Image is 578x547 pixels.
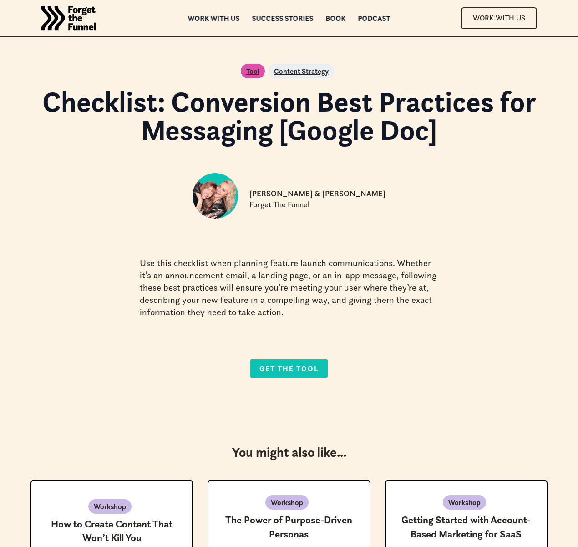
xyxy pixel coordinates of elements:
p: Workshop [271,497,303,508]
p: Workshop [448,497,481,508]
h3: How to Create Content That Won’t Kill You [46,517,177,546]
a: Get the Tool [250,359,328,378]
p: [PERSON_NAME] & [PERSON_NAME] [249,189,385,199]
p: Forget The Funnel [249,199,309,210]
h3: The Power of Purpose-Driven Personas [223,513,355,542]
h3: You might also like... [116,443,462,461]
p: Workshop [94,501,126,512]
a: Tool [246,66,259,77]
a: Podcast [358,15,390,21]
a: Book [326,15,346,21]
a: Work with us [188,15,240,21]
p: Use this checklist when planning feature launch communications. Whether it’s an announcement emai... [140,257,438,318]
h1: Checklist: Conversion Best Practices for Messaging [Google Doc] [30,87,548,144]
a: Work With Us [461,7,537,29]
h3: Getting Started with Account-Based Marketing for SaaS [401,513,532,542]
a: Success Stories [252,15,314,21]
a: Content Strategy [274,66,329,77]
